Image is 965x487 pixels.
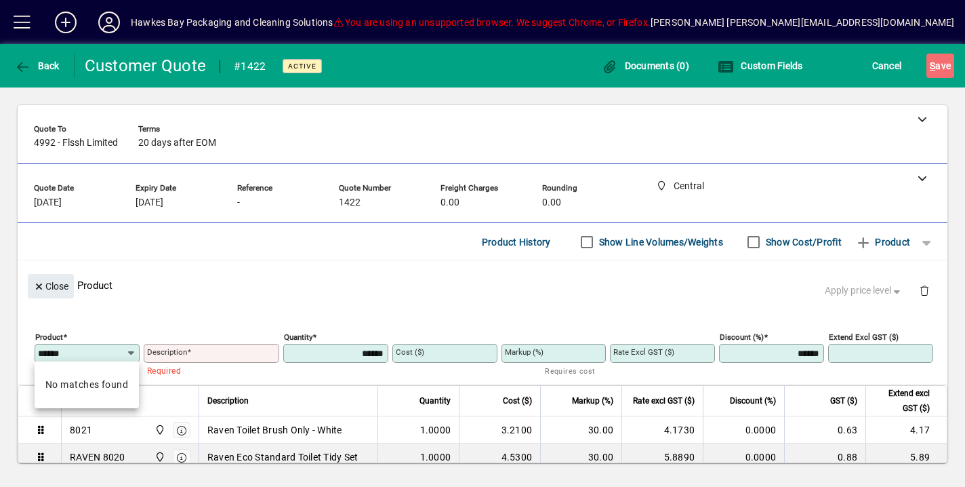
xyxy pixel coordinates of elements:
[35,367,139,403] mat-option: No matches found
[503,393,532,408] span: Cost ($)
[14,60,60,71] span: Back
[237,197,240,208] span: -
[45,378,128,392] div: No matches found
[829,332,899,342] mat-label: Extend excl GST ($)
[70,423,92,437] div: 8021
[459,416,540,444] td: 3.2100
[630,450,695,464] div: 5.8890
[874,386,930,416] span: Extend excl GST ($)
[872,55,902,77] span: Cancel
[572,393,613,408] span: Markup (%)
[930,55,951,77] span: ave
[207,450,358,464] span: Raven Eco Standard Toilet Tidy Set
[830,393,857,408] span: GST ($)
[908,284,941,296] app-page-header-button: Delete
[396,347,424,357] mat-label: Cost ($)
[926,54,954,78] button: Save
[482,231,551,253] span: Product History
[419,393,451,408] span: Quantity
[34,197,62,208] span: [DATE]
[28,274,74,298] button: Close
[714,54,806,78] button: Custom Fields
[930,60,935,71] span: S
[288,62,316,71] span: Active
[601,60,689,71] span: Documents (0)
[151,423,167,437] span: Central
[476,230,556,254] button: Product History
[825,284,903,298] span: Apply price level
[44,10,87,35] button: Add
[207,393,249,408] span: Description
[908,274,941,307] button: Delete
[720,332,764,342] mat-label: Discount (%)
[596,235,723,249] label: Show Line Volumes/Weights
[865,416,947,444] td: 4.17
[630,423,695,437] div: 4.1730
[545,363,595,378] mat-hint: Requires cost
[763,235,842,249] label: Show Cost/Profit
[613,347,674,357] mat-label: Rate excl GST ($)
[703,416,784,444] td: 0.0000
[147,347,187,357] mat-label: Description
[703,444,784,471] td: 0.0000
[542,197,561,208] span: 0.00
[284,332,312,342] mat-label: Quantity
[147,363,268,377] mat-error: Required
[34,138,118,149] span: 4992 - Flssh Limited
[505,347,543,357] mat-label: Markup (%)
[865,444,947,471] td: 5.89
[819,279,909,303] button: Apply price level
[718,60,803,71] span: Custom Fields
[730,393,776,408] span: Discount (%)
[131,12,333,33] div: Hawkes Bay Packaging and Cleaning Solutions
[85,55,207,77] div: Customer Quote
[339,197,361,208] span: 1422
[18,260,947,310] div: Product
[440,197,459,208] span: 0.00
[136,197,163,208] span: [DATE]
[33,275,68,298] span: Close
[151,450,167,465] span: Central
[207,423,342,437] span: Raven Toilet Brush Only - White
[651,12,955,33] div: [PERSON_NAME] [PERSON_NAME][EMAIL_ADDRESS][DOMAIN_NAME]
[784,416,865,444] td: 0.63
[420,423,451,437] span: 1.0000
[138,138,216,149] span: 20 days after EOM
[11,54,63,78] button: Back
[24,279,77,292] app-page-header-button: Close
[420,450,451,464] span: 1.0000
[87,10,131,35] button: Profile
[598,54,693,78] button: Documents (0)
[633,393,695,408] span: Rate excl GST ($)
[869,54,905,78] button: Cancel
[234,56,266,77] div: #1422
[459,444,540,471] td: 4.5300
[333,17,651,28] span: You are using an unsupported browser. We suggest Chrome, or Firefox.
[70,450,125,464] div: RAVEN 8020
[784,444,865,471] td: 0.88
[540,416,621,444] td: 30.00
[35,332,63,342] mat-label: Product
[540,444,621,471] td: 30.00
